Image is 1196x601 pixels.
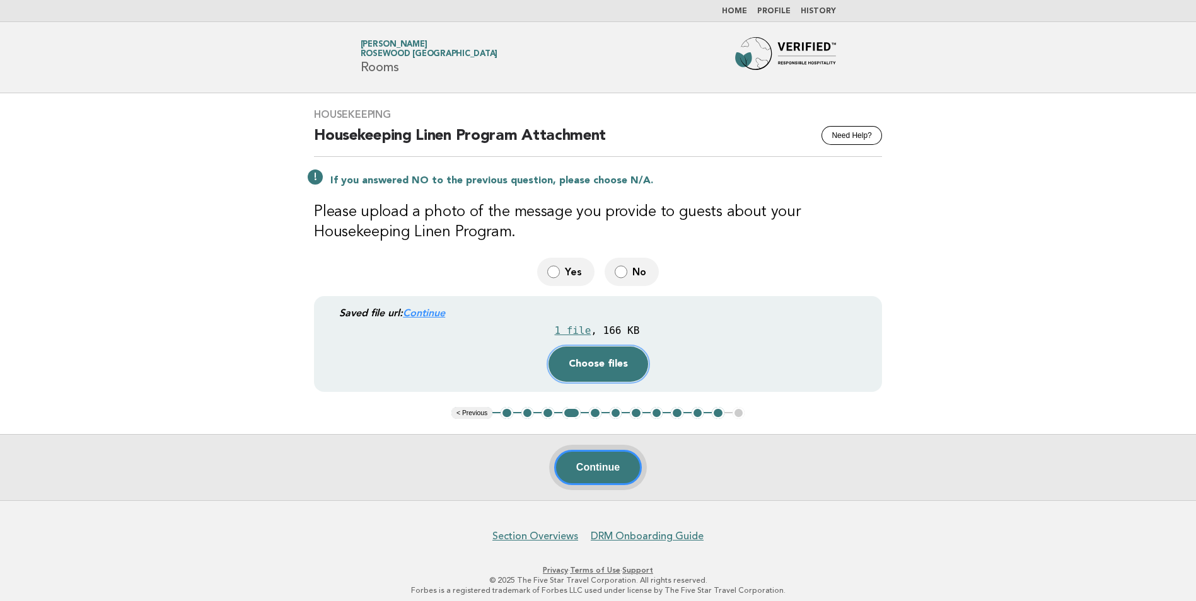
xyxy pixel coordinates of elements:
[589,407,601,420] button: 5
[314,108,882,121] h3: Housekeeping
[339,306,872,319] div: Saved file url:
[757,8,791,15] a: Profile
[212,575,984,585] p: © 2025 The Five Star Travel Corporation. All rights reserved.
[330,175,882,187] p: If you answered NO to the previous question, please choose N/A.
[565,265,584,278] span: Yes
[543,566,568,575] a: Privacy
[554,450,642,485] button: Continue
[212,585,984,595] p: Forbes is a registered trademark of Forbes LLC used under license by The Five Star Travel Corpora...
[692,407,704,420] button: 10
[451,407,492,420] button: < Previous
[671,407,683,420] button: 9
[549,346,648,382] button: Choose files
[622,566,653,575] a: Support
[361,41,498,74] h1: Rooms
[712,407,724,420] button: 11
[591,530,704,542] a: DRM Onboarding Guide
[562,407,581,420] button: 4
[521,407,534,420] button: 2
[610,407,622,420] button: 6
[314,202,882,243] h3: Please upload a photo of the message you provide to guests about your Housekeeping Linen Program.
[403,307,445,319] a: Continue
[735,37,836,77] img: Forbes Travel Guide
[570,566,620,575] a: Terms of Use
[361,40,498,58] a: [PERSON_NAME]Rosewood [GEOGRAPHIC_DATA]
[651,407,663,420] button: 8
[591,324,639,336] div: , 166 KB
[542,407,554,420] button: 3
[547,265,560,278] input: Yes
[801,8,836,15] a: History
[212,565,984,575] p: · ·
[314,126,882,157] h2: Housekeeping Linen Program Attachment
[554,324,591,336] div: 1 file
[492,530,578,542] a: Section Overviews
[722,8,747,15] a: Home
[361,50,498,59] span: Rosewood [GEOGRAPHIC_DATA]
[630,407,642,420] button: 7
[822,126,881,145] button: Need Help?
[501,407,513,420] button: 1
[632,265,649,278] span: No
[615,265,627,278] input: No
